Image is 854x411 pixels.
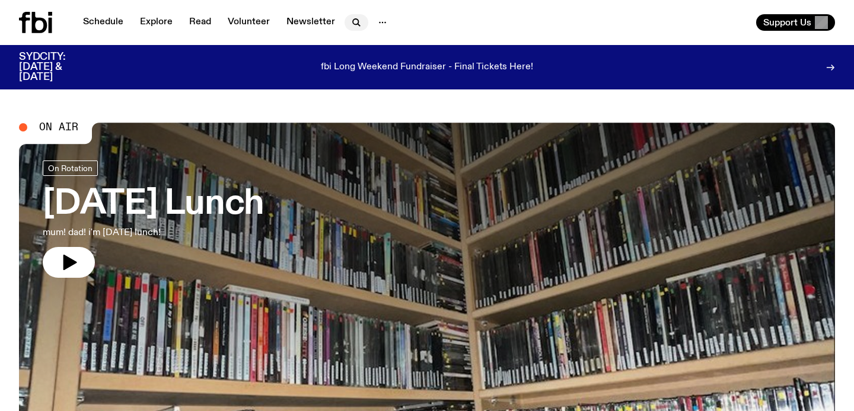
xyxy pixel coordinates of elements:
h3: [DATE] Lunch [43,188,264,221]
a: Schedule [76,14,130,31]
a: Read [182,14,218,31]
a: On Rotation [43,160,98,176]
span: Support Us [763,17,811,28]
a: [DATE] Lunchmum! dad! i'm [DATE] lunch! [43,160,264,278]
a: Newsletter [279,14,342,31]
p: mum! dad! i'm [DATE] lunch! [43,226,264,240]
button: Support Us [756,14,835,31]
span: On Air [39,122,78,133]
p: fbi Long Weekend Fundraiser - Final Tickets Here! [321,62,533,73]
a: Explore [133,14,180,31]
a: Volunteer [221,14,277,31]
span: On Rotation [48,164,93,173]
h3: SYDCITY: [DATE] & [DATE] [19,52,95,82]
